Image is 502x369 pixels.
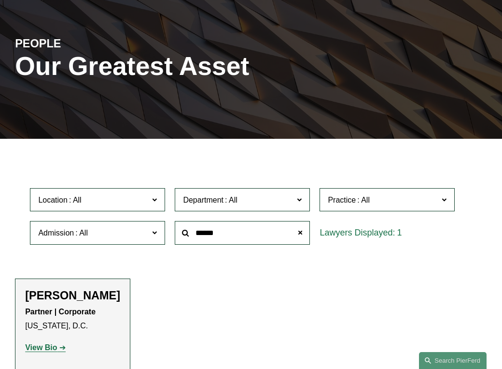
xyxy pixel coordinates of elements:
span: Location [38,196,68,204]
span: 1 [397,228,402,237]
a: Search this site [419,352,487,369]
span: Admission [38,229,74,237]
span: Department [183,196,223,204]
strong: Partner | Corporate [25,308,96,316]
h4: PEOPLE [15,37,133,51]
a: View Bio [25,343,66,352]
p: [US_STATE], D.C. [25,305,120,333]
h2: [PERSON_NAME] [25,289,120,302]
h1: Our Greatest Asset [15,51,330,81]
strong: View Bio [25,343,57,352]
span: Practice [328,196,356,204]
